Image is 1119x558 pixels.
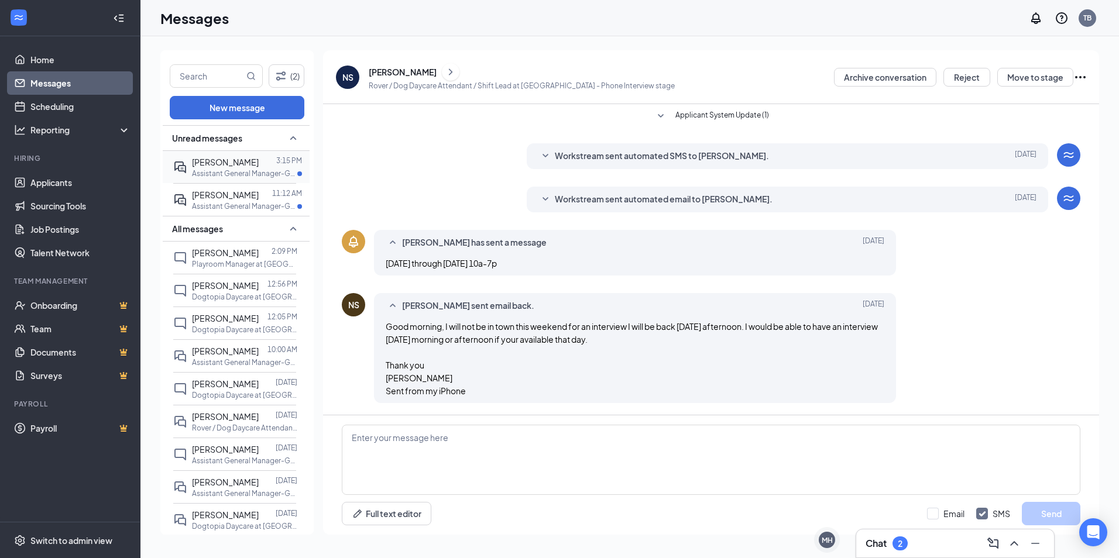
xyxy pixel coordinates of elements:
svg: SmallChevronUp [386,299,400,313]
svg: Filter [274,69,288,83]
svg: Pen [352,508,363,519]
svg: ChatInactive [173,447,187,461]
div: Open Intercom Messenger [1079,518,1107,546]
span: Good morning, I will not be in town this weekend for an interview I will be back [DATE] afternoon... [386,321,878,396]
span: [PERSON_NAME] [192,280,259,291]
button: Archive conversation [834,68,936,87]
svg: Analysis [14,124,26,136]
button: Reject [943,68,990,87]
span: [PERSON_NAME] [192,509,259,520]
button: Filter (2) [269,64,304,88]
svg: WorkstreamLogo [1062,148,1076,162]
p: 12:05 PM [267,312,297,322]
p: [DATE] [276,508,297,518]
span: [PERSON_NAME] [192,411,259,422]
svg: WorkstreamLogo [13,12,25,23]
span: [PERSON_NAME] [192,247,259,258]
div: NS [348,299,359,311]
svg: DoubleChat [173,349,187,363]
button: Minimize [1026,534,1045,553]
h3: Chat [866,537,887,550]
a: Applicants [30,171,131,194]
svg: ChatInactive [173,284,187,298]
div: Hiring [14,153,128,163]
span: Workstream sent automated SMS to [PERSON_NAME]. [555,149,769,163]
button: Full text editorPen [342,502,431,525]
svg: Notifications [1029,11,1043,25]
span: [PERSON_NAME] [192,477,259,487]
span: Applicant System Update (1) [675,109,769,123]
button: New message [170,96,304,119]
button: Send [1022,502,1080,525]
a: TeamCrown [30,317,131,340]
p: Assistant General Manager-Gainvesville at [GEOGRAPHIC_DATA] [192,357,297,367]
p: 11:12 AM [272,188,302,198]
p: 2:09 PM [272,246,297,256]
svg: ComposeMessage [986,536,1000,550]
p: Playroom Manager at [GEOGRAPHIC_DATA] [192,259,297,269]
p: Assistant General Manager-Gainvesville at [GEOGRAPHIC_DATA] [192,201,297,211]
h1: Messages [160,8,229,28]
a: SurveysCrown [30,364,131,387]
span: [PERSON_NAME] [192,190,259,200]
div: NS [342,71,353,83]
span: [PERSON_NAME] [192,378,259,389]
svg: SmallChevronUp [286,131,300,145]
p: Rover / Dog Daycare Attendant / Shift Lead at [GEOGRAPHIC_DATA] - Phone Interview stage [369,81,675,91]
svg: Minimize [1028,536,1042,550]
a: PayrollCrown [30,416,131,440]
div: Team Management [14,276,128,286]
a: Sourcing Tools [30,194,131,218]
span: [DATE] through [DATE] 10a-7p [386,258,497,268]
p: Dogtopia Daycare at [GEOGRAPHIC_DATA] [192,292,297,302]
svg: DoubleChat [173,513,187,527]
svg: ActiveDoubleChat [173,193,187,207]
svg: ActiveDoubleChat [173,160,187,174]
div: MH [822,535,833,545]
span: [PERSON_NAME] [192,157,259,167]
p: [DATE] [276,443,297,453]
p: Dogtopia Daycare at [GEOGRAPHIC_DATA] [192,325,297,335]
svg: Ellipses [1073,70,1087,84]
svg: SmallChevronUp [386,236,400,250]
span: [PERSON_NAME] sent email back. [402,299,534,313]
div: Payroll [14,399,128,409]
a: Scheduling [30,95,131,118]
svg: SmallChevronDown [538,149,552,163]
span: [PERSON_NAME] [192,444,259,454]
a: Talent Network [30,241,131,264]
p: Dogtopia Daycare at [GEOGRAPHIC_DATA] [192,390,297,400]
div: Switch to admin view [30,535,112,546]
button: ChevronRight [442,63,459,81]
span: [PERSON_NAME] [192,346,259,356]
svg: ChatInactive [173,382,187,396]
p: [DATE] [276,410,297,420]
div: [PERSON_NAME] [369,66,437,78]
svg: ChatInactive [173,316,187,330]
a: DocumentsCrown [30,340,131,364]
span: Workstream sent automated email to [PERSON_NAME]. [555,192,773,206]
svg: Settings [14,535,26,546]
a: Messages [30,71,131,95]
input: Search [170,65,244,87]
svg: WorkstreamLogo [1062,191,1076,205]
p: Dogtopia Daycare at [GEOGRAPHIC_DATA] [192,521,297,531]
svg: SmallChevronDown [654,109,668,123]
svg: ChevronUp [1007,536,1021,550]
span: [DATE] [863,299,884,313]
span: Unread messages [172,132,242,144]
svg: Collapse [113,12,125,24]
p: [DATE] [276,476,297,485]
svg: QuestionInfo [1055,11,1069,25]
p: 12:56 PM [267,279,297,289]
p: Assistant General Manager-Gainvesville at [GEOGRAPHIC_DATA] [192,168,297,178]
a: OnboardingCrown [30,294,131,317]
svg: SmallChevronUp [286,222,300,236]
svg: Bell [346,235,361,249]
button: Move to stage [997,68,1073,87]
a: Job Postings [30,218,131,241]
svg: SmallChevronDown [538,192,552,206]
span: [PERSON_NAME] [192,313,259,323]
p: 10:00 AM [267,345,297,354]
button: SmallChevronDownApplicant System Update (1) [654,109,769,123]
